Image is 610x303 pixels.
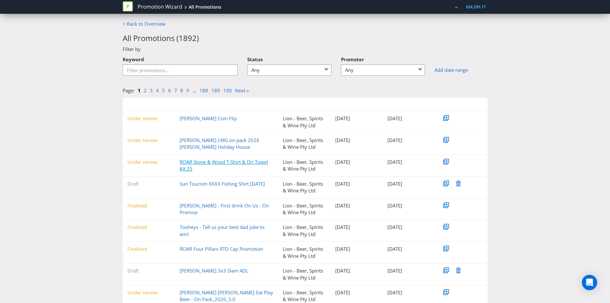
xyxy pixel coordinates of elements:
[180,159,268,172] a: ROAR Stone & Wood T-Shirt & Dri Towel Kit 25
[383,137,435,144] div: [DATE]
[383,289,435,296] div: [DATE]
[197,33,199,43] span: )
[278,224,330,238] div: Lion - Beer, Spirits & Wine Pty Ltd
[180,87,183,94] a: 8
[383,246,435,252] div: [DATE]
[180,246,263,252] a: ROAR Four Pillars RTD Cap Promotion
[189,4,221,10] div: All Promotions
[278,202,330,216] div: Lion - Beer, Spirits & Wine Pty Ltd
[330,137,383,144] div: [DATE]
[466,4,486,10] span: $56,295.17
[278,159,330,173] div: Lion - Beer, Spirits & Wine Pty Ltd
[123,137,175,144] div: Under review
[278,246,330,259] div: Lion - Beer, Spirits & Wine Pty Ltd
[180,202,269,215] a: [PERSON_NAME] - First drink On Us - On Premise
[127,102,131,107] span: ▼
[123,64,238,76] input: Filter promotions...
[392,102,408,107] span: Modified
[278,181,330,194] div: Lion - Beer, Spirits & Wine Pty Ltd
[383,267,435,274] div: [DATE]
[330,181,383,187] div: [DATE]
[278,115,330,129] div: Lion - Beer, Spirits & Wine Pty Ltd
[123,159,175,165] div: Under review
[330,115,383,122] div: [DATE]
[180,267,248,274] a: [PERSON_NAME] 3x3 Slam ADL
[168,87,171,94] a: 6
[123,246,175,252] div: Finalised
[174,87,177,94] a: 7
[180,289,273,302] a: [PERSON_NAME] [PERSON_NAME] Eat Play Beer - On Pack_2026_3.0
[138,87,141,94] a: 1
[150,87,153,94] a: 3
[383,224,435,231] div: [DATE]
[335,102,339,107] span: ▼
[123,267,175,274] div: Draft
[383,181,435,187] div: [DATE]
[180,224,264,237] a: Tooheys - Tell us your best dad joke to win!
[180,102,183,107] span: ▼
[278,267,330,281] div: Lion - Beer, Spirits & Wine Pty Ltd
[247,56,263,63] span: Status
[162,87,165,94] a: 5
[211,87,220,94] a: 189
[330,224,383,231] div: [DATE]
[123,181,175,187] div: Draft
[123,224,175,231] div: Finalised
[132,102,143,107] span: Status
[323,4,414,10] span: Lion - Beer, Spirits & Wine Pty Ltd [LEGAL BUNDLE]
[288,102,305,107] span: Promoter
[123,202,175,209] div: Finalised
[235,87,249,94] a: Next »
[123,53,144,63] label: Keyword
[184,102,215,107] span: Promotion Name
[330,289,383,296] div: [DATE]
[330,246,383,252] div: [DATE]
[341,56,364,63] span: Promoter
[180,115,237,122] a: [PERSON_NAME] Coin Flip
[383,202,435,209] div: [DATE]
[123,33,179,43] span: All Promotions (
[186,87,189,94] a: 9
[138,3,182,11] a: Promotion Wizard
[123,115,175,122] div: Under review
[330,267,383,274] div: [DATE]
[278,137,330,151] div: Lion - Beer, Spirits & Wine Pty Ltd
[278,289,330,303] div: Lion - Beer, Spirits & Wine Pty Ltd
[340,102,354,107] span: Created
[123,21,166,27] a: < Back to Overview
[383,159,435,165] div: [DATE]
[179,33,197,43] span: 1892
[144,87,147,94] a: 2
[283,102,287,107] span: ▼
[180,137,259,150] a: [PERSON_NAME] LMG on pack 2026 [PERSON_NAME] Holiday House
[330,202,383,209] div: [DATE]
[435,67,487,73] a: Add date range
[582,275,597,290] div: Open Intercom Messenger
[123,289,175,296] div: Under review
[418,4,454,10] a: [PERSON_NAME]
[330,159,383,165] div: [DATE]
[123,87,134,94] span: Page:
[192,87,199,94] li: ...
[156,87,159,94] a: 4
[387,102,391,107] span: ▼
[180,181,265,187] a: Sun Tourism XXXX Fishing Shirt [DATE]
[383,115,435,122] div: [DATE]
[199,87,208,94] a: 188
[223,87,232,94] a: 190
[118,46,492,53] div: Filter by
